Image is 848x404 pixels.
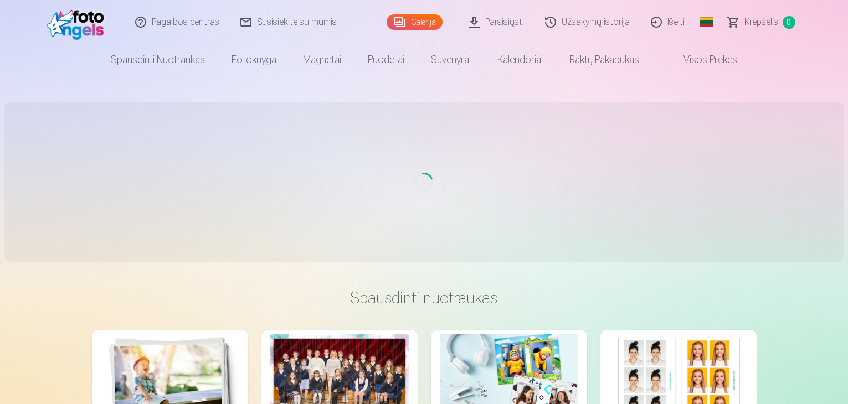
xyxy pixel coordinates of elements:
[418,44,484,75] a: Suvenyrai
[484,44,556,75] a: Kalendoriai
[744,15,778,29] span: Krepšelis
[783,16,795,29] span: 0
[290,44,354,75] a: Magnetai
[556,44,652,75] a: Raktų pakabukas
[387,14,443,30] a: Galerija
[652,44,751,75] a: Visos prekės
[354,44,418,75] a: Puodeliai
[97,44,218,75] a: Spausdinti nuotraukas
[47,4,110,40] img: /fa2
[218,44,290,75] a: Fotoknyga
[101,288,748,308] h3: Spausdinti nuotraukas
